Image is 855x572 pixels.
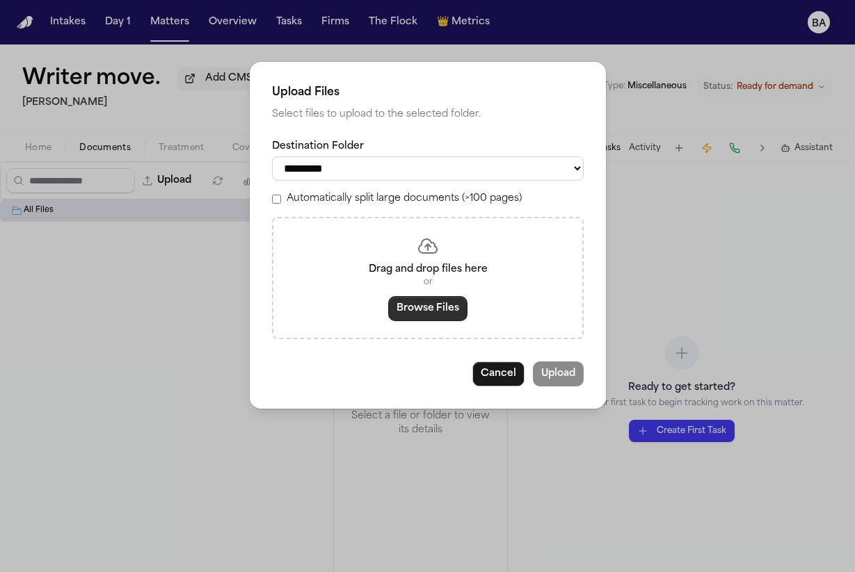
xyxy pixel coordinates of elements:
label: Automatically split large documents (>100 pages) [287,192,522,206]
button: Cancel [472,361,525,386]
p: Drag and drop files here [290,263,566,277]
h2: Upload Files [272,84,584,101]
button: Upload [533,361,584,386]
p: or [290,277,566,288]
button: Browse Files [388,296,468,321]
label: Destination Folder [272,140,584,154]
p: Select files to upload to the selected folder. [272,106,584,123]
